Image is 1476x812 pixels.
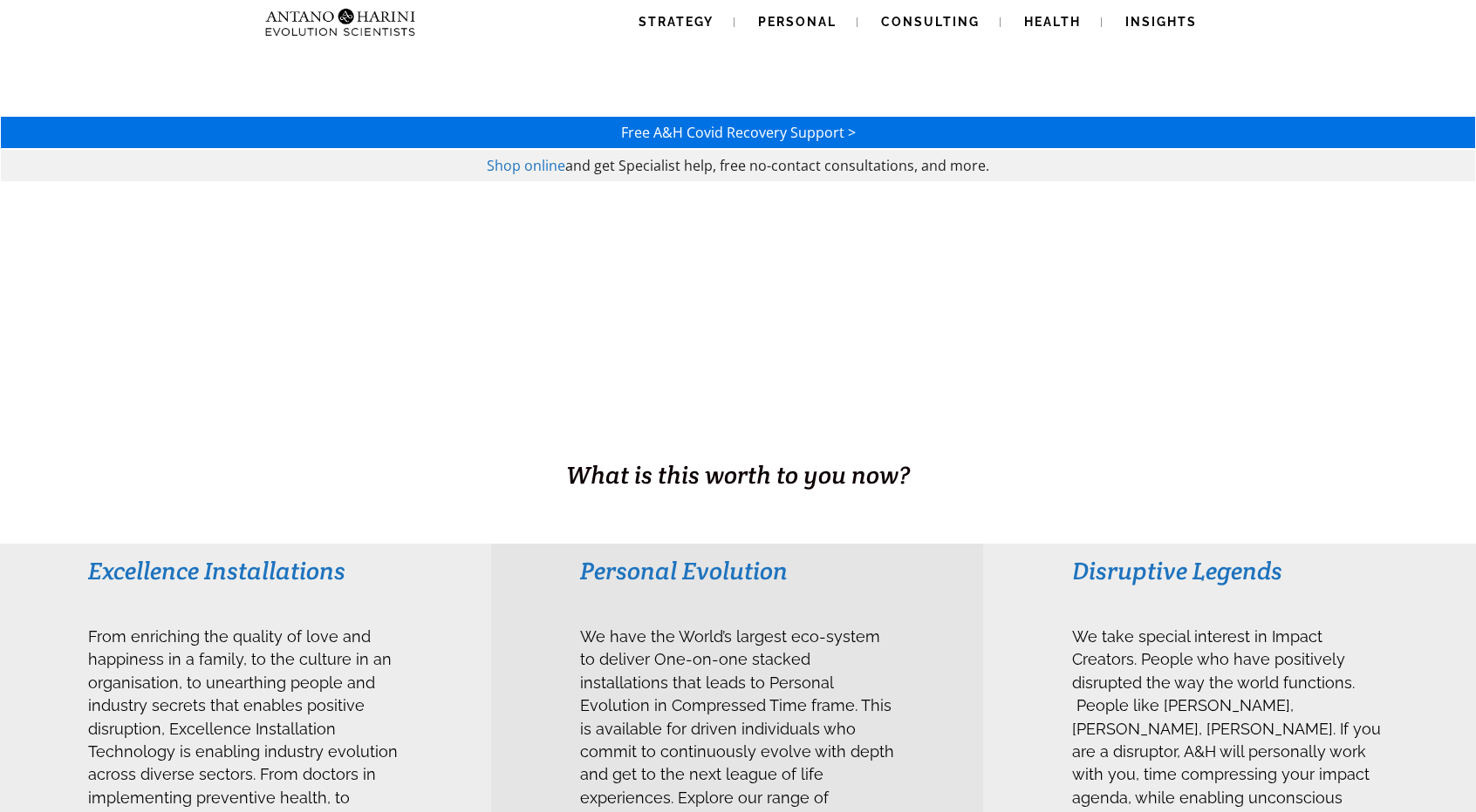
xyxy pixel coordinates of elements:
h3: Disruptive Legends [1072,555,1387,586]
h3: Excellence Installations [88,555,403,586]
h3: Personal Evolution [580,555,895,586]
a: Shop online [487,156,565,175]
h1: BUSINESS. HEALTH. Family. Legacy [2,421,1474,457]
span: What is this worth to you now? [566,459,910,491]
a: Free A&H Covid Recovery Support > [621,123,856,142]
span: and get Specialist help, free no-contact consultations, and more. [565,156,989,175]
